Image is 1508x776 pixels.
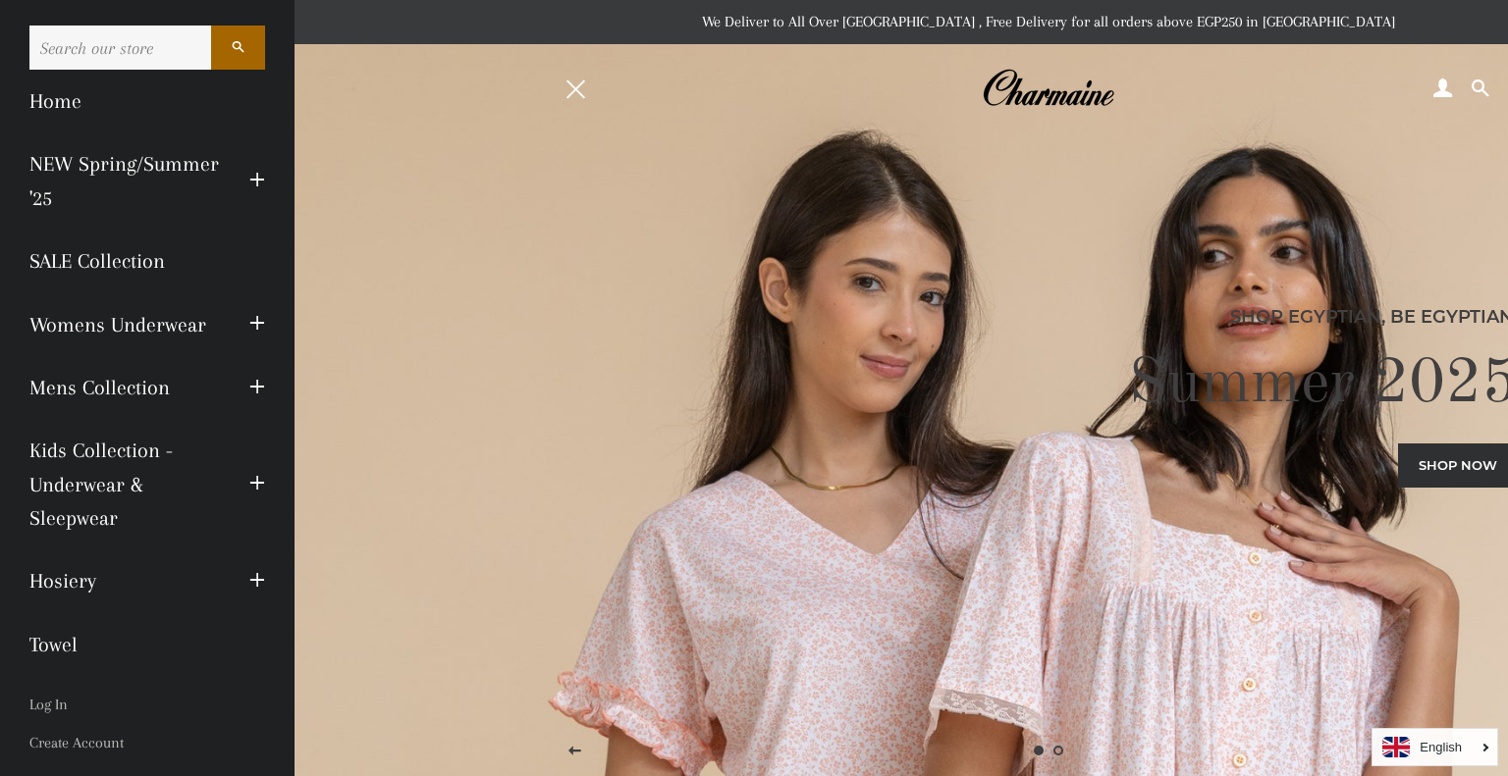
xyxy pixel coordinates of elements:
input: Search our store [29,26,211,70]
a: Towel [15,613,280,676]
a: English [1382,737,1487,757]
a: Load slide 2 [1049,741,1068,760]
a: Hosiery [15,549,235,612]
i: English [1420,741,1462,753]
a: Kids Collection - Underwear & Sleepwear [15,419,235,549]
a: SALE Collection [15,230,280,292]
button: Previous slide [551,727,600,776]
a: Slide 1, current [1029,741,1049,760]
a: Womens Underwear [15,293,235,356]
a: Create Account [15,724,280,762]
img: Charmaine Egypt [982,67,1114,110]
a: Home [15,70,280,132]
a: Log In [15,686,280,724]
a: NEW Spring/Summer '25 [15,132,235,230]
a: Mens Collection [15,356,235,419]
